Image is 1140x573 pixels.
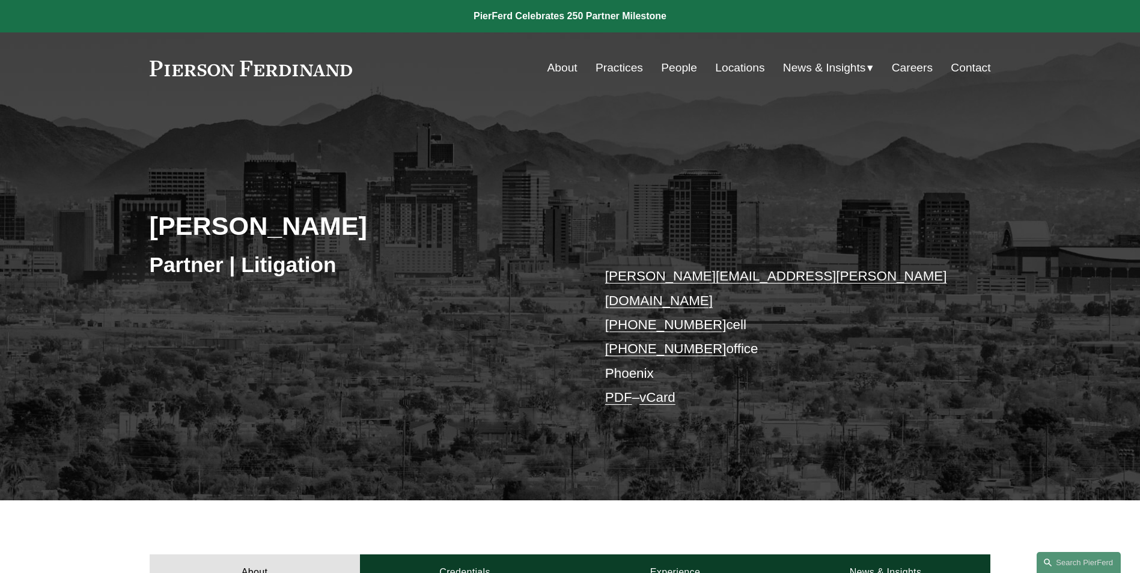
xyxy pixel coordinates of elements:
a: Search this site [1037,552,1121,573]
a: PDF [605,390,632,405]
h2: [PERSON_NAME] [150,210,570,241]
a: vCard [639,390,675,405]
a: folder dropdown [783,56,874,79]
a: [PHONE_NUMBER] [605,317,727,332]
a: Careers [892,56,933,79]
a: Locations [715,56,764,79]
span: News & Insights [783,58,866,79]
h3: Partner | Litigation [150,252,570,278]
a: [PHONE_NUMBER] [605,341,727,356]
a: Contact [951,56,990,79]
p: cell office Phoenix – [605,264,956,410]
a: About [547,56,578,79]
a: People [661,56,697,79]
a: Practices [596,56,643,79]
a: [PERSON_NAME][EMAIL_ADDRESS][PERSON_NAME][DOMAIN_NAME] [605,268,947,308]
